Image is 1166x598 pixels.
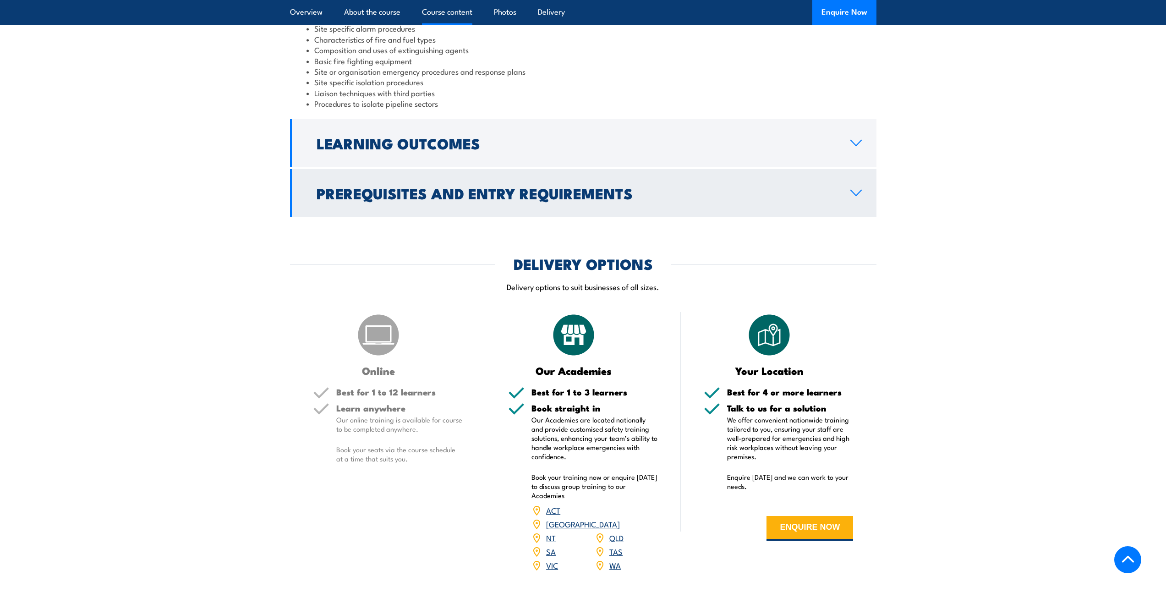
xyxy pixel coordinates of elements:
p: Enquire [DATE] and we can work to your needs. [727,472,854,491]
li: Characteristics of fire and fuel types [307,34,860,44]
h5: Book straight in [531,404,658,412]
li: Procedures to isolate pipeline sectors [307,98,860,109]
a: TAS [609,546,623,557]
h5: Best for 4 or more learners [727,388,854,396]
a: SA [546,546,556,557]
h2: Prerequisites and Entry Requirements [317,187,836,199]
p: Delivery options to suit businesses of all sizes. [290,281,876,292]
p: Book your seats via the course schedule at a time that suits you. [336,445,463,463]
li: Site or organisation emergency procedures and response plans [307,66,860,77]
h3: Our Academies [508,365,640,376]
li: Site specific alarm procedures [307,23,860,33]
h5: Talk to us for a solution [727,404,854,412]
p: Book your training now or enquire [DATE] to discuss group training to our Academies [531,472,658,500]
a: ACT [546,505,560,516]
a: VIC [546,560,558,571]
h2: Learning Outcomes [317,137,836,149]
h5: Best for 1 to 3 learners [531,388,658,396]
a: [GEOGRAPHIC_DATA] [546,518,620,529]
p: Our Academies are located nationally and provide customised safety training solutions, enhancing ... [531,415,658,461]
h2: DELIVERY OPTIONS [514,257,653,270]
h3: Your Location [704,365,835,376]
button: ENQUIRE NOW [766,516,853,541]
a: WA [609,560,621,571]
li: Site specific isolation procedures [307,77,860,87]
a: QLD [609,532,624,543]
li: Liaison techniques with third parties [307,88,860,98]
li: Composition and uses of extinguishing agents [307,44,860,55]
a: Learning Outcomes [290,119,876,167]
a: Prerequisites and Entry Requirements [290,169,876,217]
h5: Best for 1 to 12 learners [336,388,463,396]
p: Our online training is available for course to be completed anywhere. [336,415,463,433]
h3: Online [313,365,444,376]
h5: Learn anywhere [336,404,463,412]
p: We offer convenient nationwide training tailored to you, ensuring your staff are well-prepared fo... [727,415,854,461]
a: NT [546,532,556,543]
li: Basic fire fighting equipment [307,55,860,66]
